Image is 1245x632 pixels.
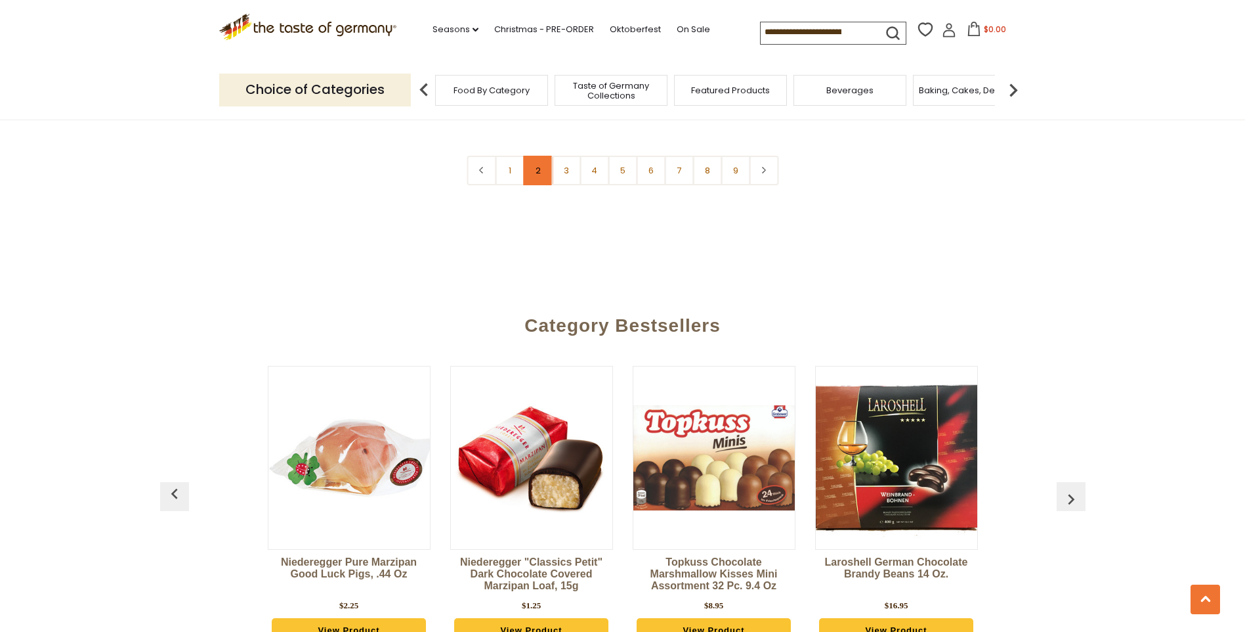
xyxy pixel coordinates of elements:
[551,156,581,185] a: 3
[339,599,358,612] div: $2.25
[1000,77,1026,103] img: next arrow
[164,484,185,505] img: previous arrow
[268,556,431,596] a: Niederegger Pure Marzipan Good Luck Pigs, .44 oz
[451,400,612,516] img: Niederegger
[495,156,524,185] a: 1
[219,74,411,106] p: Choice of Categories
[633,405,795,510] img: Topkuss Chocolate Marshmallow Kisses Mini Assortment 32 pc. 9.4 oz
[411,77,437,103] img: previous arrow
[636,156,665,185] a: 6
[677,22,710,37] a: On Sale
[1061,489,1082,510] img: previous arrow
[691,85,770,95] a: Featured Products
[433,22,478,37] a: Seasons
[610,22,661,37] a: Oktoberfest
[633,556,795,596] a: Topkuss Chocolate Marshmallow Kisses Mini Assortment 32 pc. 9.4 oz
[959,22,1015,41] button: $0.00
[268,377,430,539] img: Niederegger Pure Marzipan Good Luck Pigs, .44 oz
[885,599,908,612] div: $16.95
[984,24,1006,35] span: $0.00
[167,296,1079,350] div: Category Bestsellers
[704,599,723,612] div: $8.95
[826,85,874,95] a: Beverages
[816,377,977,539] img: Laroshell German Chocolate Brandy Beans 14 oz.
[450,556,613,596] a: Niederegger "Classics Petit" Dark Chocolate Covered Marzipan Loaf, 15g
[522,599,541,612] div: $1.25
[454,85,530,95] a: Food By Category
[664,156,694,185] a: 7
[559,81,664,101] a: Taste of Germany Collections
[721,156,750,185] a: 9
[580,156,609,185] a: 4
[815,556,978,596] a: Laroshell German Chocolate Brandy Beans 14 oz.
[692,156,722,185] a: 8
[608,156,637,185] a: 5
[494,22,594,37] a: Christmas - PRE-ORDER
[523,156,553,185] a: 2
[919,85,1021,95] a: Baking, Cakes, Desserts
